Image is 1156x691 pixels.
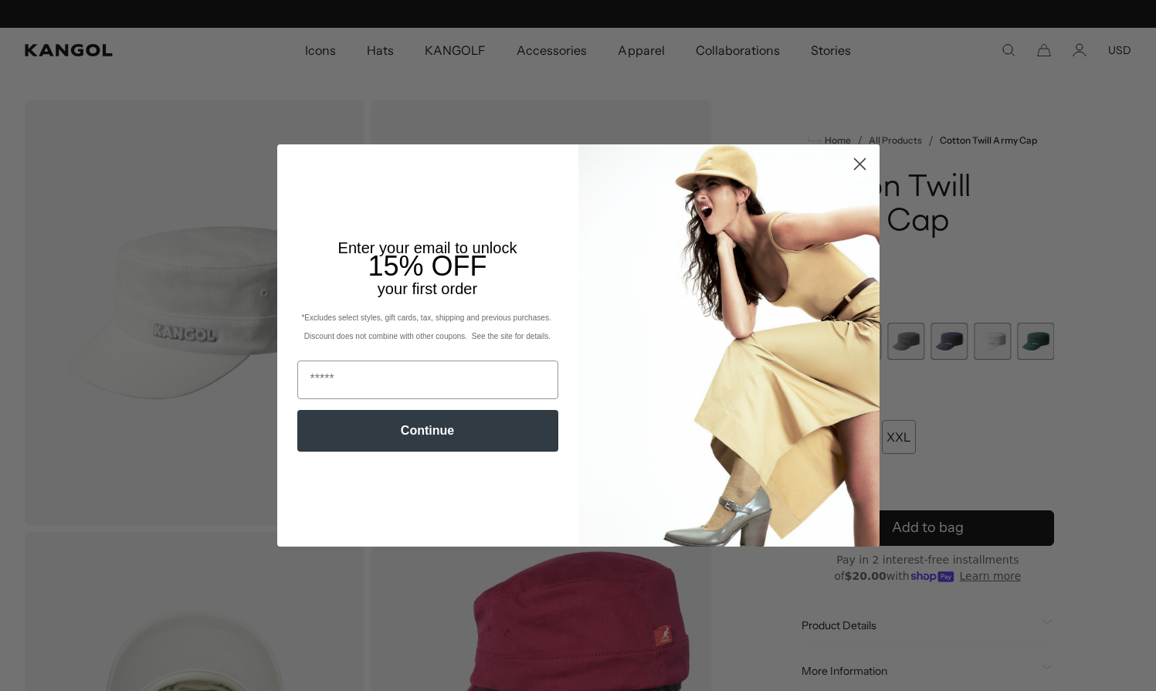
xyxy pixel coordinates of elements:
span: 15% OFF [368,250,486,282]
input: Email [297,361,558,399]
span: Enter your email to unlock [338,239,517,256]
img: 93be19ad-e773-4382-80b9-c9d740c9197f.jpeg [578,144,880,546]
button: Close dialog [846,151,873,178]
span: *Excludes select styles, gift cards, tax, shipping and previous purchases. Discount does not comb... [301,313,553,340]
button: Continue [297,410,558,452]
span: your first order [378,280,477,297]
